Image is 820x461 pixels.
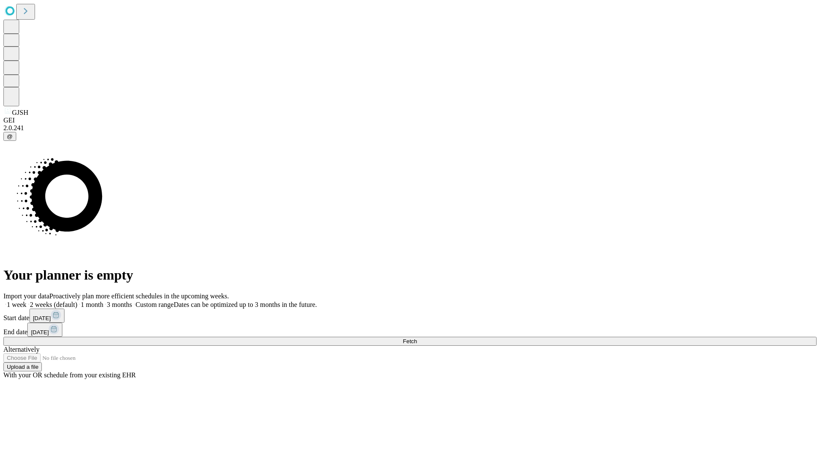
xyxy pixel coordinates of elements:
span: Dates can be optimized up to 3 months in the future. [174,301,317,308]
span: With your OR schedule from your existing EHR [3,371,136,379]
div: Start date [3,309,817,323]
div: 2.0.241 [3,124,817,132]
span: 3 months [107,301,132,308]
span: GJSH [12,109,28,116]
button: [DATE] [29,309,64,323]
span: [DATE] [31,329,49,336]
div: GEI [3,117,817,124]
span: Import your data [3,292,50,300]
span: Custom range [135,301,173,308]
button: [DATE] [27,323,62,337]
button: Fetch [3,337,817,346]
span: 2 weeks (default) [30,301,77,308]
button: Upload a file [3,362,42,371]
div: End date [3,323,817,337]
span: 1 month [81,301,103,308]
span: [DATE] [33,315,51,321]
button: @ [3,132,16,141]
span: Alternatively [3,346,39,353]
span: Proactively plan more efficient schedules in the upcoming weeks. [50,292,229,300]
span: 1 week [7,301,26,308]
span: Fetch [403,338,417,344]
span: @ [7,133,13,140]
h1: Your planner is empty [3,267,817,283]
